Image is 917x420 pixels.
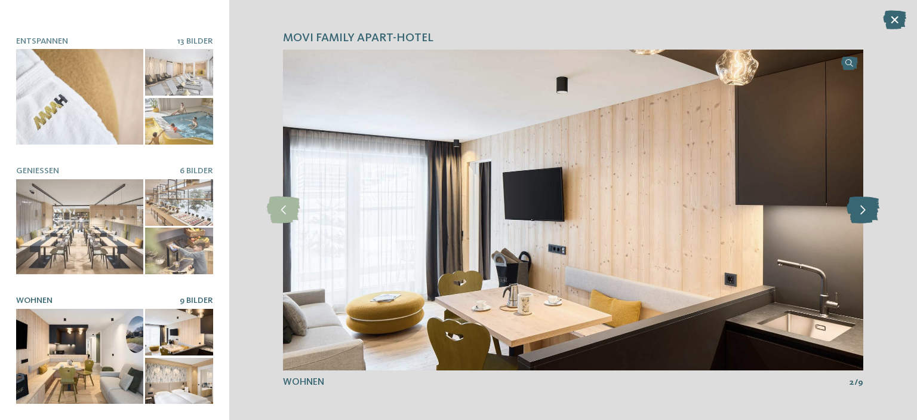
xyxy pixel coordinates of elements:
[180,167,213,175] span: 6 Bilder
[854,376,858,388] span: /
[180,296,213,305] span: 9 Bilder
[16,37,68,45] span: Entspannen
[283,378,324,387] span: Wohnen
[858,376,863,388] span: 9
[177,37,213,45] span: 13 Bilder
[849,376,854,388] span: 2
[16,167,59,175] span: Genießen
[16,296,53,305] span: Wohnen
[283,30,433,47] span: Movi Family Apart-Hotel
[283,50,863,370] img: Movi Family Apart-Hotel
